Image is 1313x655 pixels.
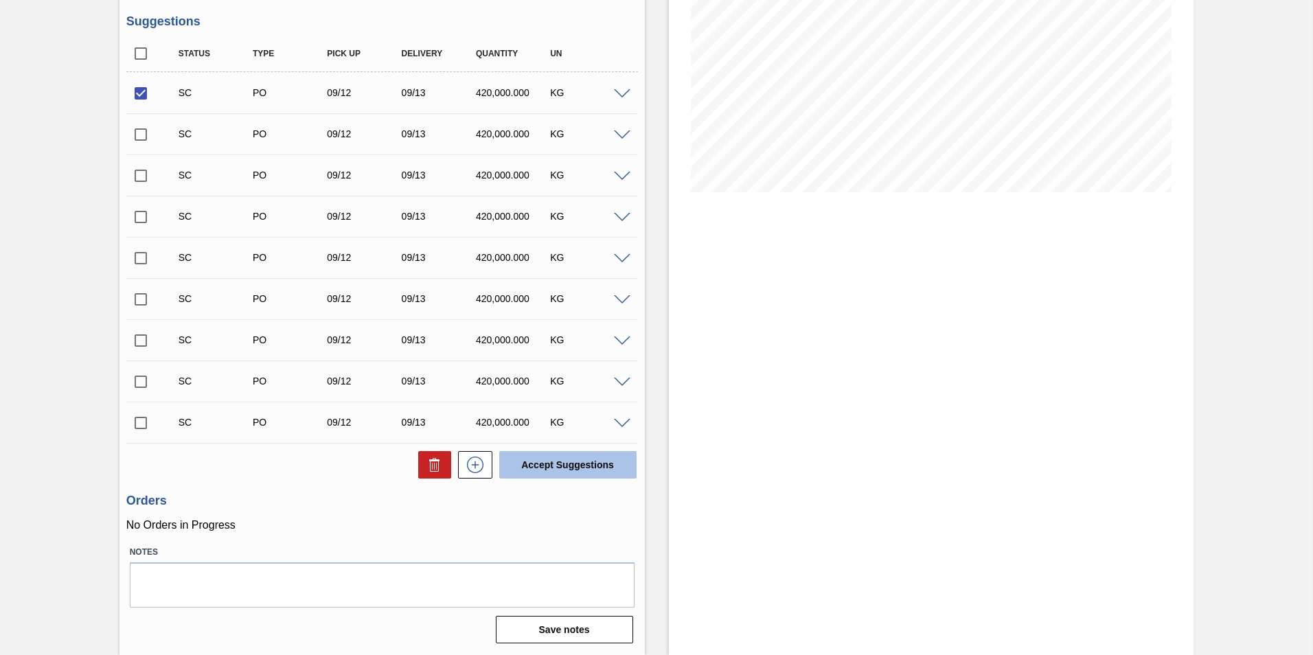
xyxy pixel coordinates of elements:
div: Delivery [398,49,481,58]
h3: Orders [126,494,638,508]
div: 09/13/2025 [398,252,481,263]
div: 09/13/2025 [398,376,481,387]
div: KG [547,170,630,181]
div: 420,000.000 [472,128,556,139]
div: Suggestion Created [175,376,258,387]
div: Suggestion Created [175,87,258,98]
div: 420,000.000 [472,376,556,387]
div: Suggestion Created [175,170,258,181]
div: Accept Suggestions [492,450,638,480]
div: Suggestion Created [175,128,258,139]
div: KG [547,252,630,263]
div: Purchase order [249,252,332,263]
div: Purchase order [249,128,332,139]
div: 09/12/2025 [323,87,407,98]
div: 09/13/2025 [398,87,481,98]
div: 420,000.000 [472,87,556,98]
button: Save notes [496,616,633,643]
div: KG [547,293,630,304]
div: 09/12/2025 [323,211,407,222]
div: Purchase order [249,293,332,304]
div: 420,000.000 [472,293,556,304]
div: 420,000.000 [472,211,556,222]
div: 09/13/2025 [398,417,481,428]
div: KG [547,376,630,387]
label: Notes [130,542,635,562]
div: Suggestion Created [175,334,258,345]
div: Suggestion Created [175,211,258,222]
div: Pick up [323,49,407,58]
div: New suggestion [451,451,492,479]
div: 420,000.000 [472,417,556,428]
div: UN [547,49,630,58]
h3: Suggestions [126,14,638,29]
div: Quantity [472,49,556,58]
div: Purchase order [249,417,332,428]
div: 09/12/2025 [323,417,407,428]
div: Purchase order [249,211,332,222]
div: 09/13/2025 [398,293,481,304]
div: Suggestion Created [175,293,258,304]
div: Type [249,49,332,58]
div: 09/12/2025 [323,334,407,345]
div: 420,000.000 [472,334,556,345]
div: KG [547,211,630,222]
div: Purchase order [249,170,332,181]
div: 09/13/2025 [398,170,481,181]
div: KG [547,128,630,139]
button: Accept Suggestions [499,451,637,479]
div: KG [547,417,630,428]
div: KG [547,334,630,345]
div: 09/13/2025 [398,334,481,345]
div: Suggestion Created [175,417,258,428]
div: 420,000.000 [472,252,556,263]
p: No Orders in Progress [126,519,638,531]
div: 09/12/2025 [323,252,407,263]
div: 09/12/2025 [323,376,407,387]
div: KG [547,87,630,98]
div: 09/13/2025 [398,128,481,139]
div: Purchase order [249,334,332,345]
div: Purchase order [249,87,332,98]
div: Status [175,49,258,58]
div: 420,000.000 [472,170,556,181]
div: 09/13/2025 [398,211,481,222]
div: Delete Suggestions [411,451,451,479]
div: 09/12/2025 [323,293,407,304]
div: 09/12/2025 [323,170,407,181]
div: Suggestion Created [175,252,258,263]
div: 09/12/2025 [323,128,407,139]
div: Purchase order [249,376,332,387]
